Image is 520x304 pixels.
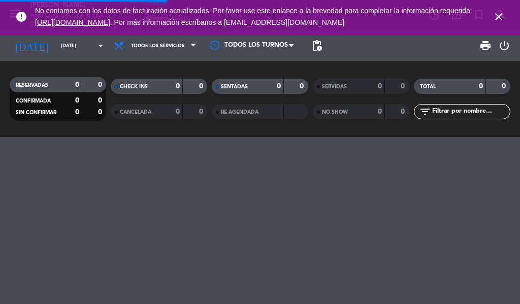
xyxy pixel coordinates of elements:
[221,110,258,115] span: RE AGENDADA
[75,81,79,88] strong: 0
[378,108,382,115] strong: 0
[98,81,104,88] strong: 0
[120,84,148,89] span: CHECK INS
[378,83,382,90] strong: 0
[322,110,348,115] span: NO SHOW
[479,83,483,90] strong: 0
[401,108,407,115] strong: 0
[75,97,79,104] strong: 0
[176,83,180,90] strong: 0
[176,108,180,115] strong: 0
[131,43,184,49] span: Todos los servicios
[94,40,107,52] i: arrow_drop_down
[75,109,79,116] strong: 0
[98,97,104,104] strong: 0
[98,109,104,116] strong: 0
[401,83,407,90] strong: 0
[120,110,151,115] span: CANCELADA
[322,84,347,89] span: SERVIDAS
[300,83,306,90] strong: 0
[496,30,512,61] div: LOG OUT
[498,40,510,52] i: power_settings_new
[277,83,281,90] strong: 0
[110,18,344,26] a: . Por más información escríbanos a [EMAIL_ADDRESS][DOMAIN_NAME]
[8,36,56,56] i: [DATE]
[420,84,436,89] span: TOTAL
[35,18,110,26] a: [URL][DOMAIN_NAME]
[16,83,48,88] span: RESERVADAS
[35,7,472,26] span: No contamos con los datos de facturación actualizados. Por favor use este enlance a la brevedad p...
[493,11,505,23] i: close
[16,110,56,115] span: SIN CONFIRMAR
[199,108,205,115] strong: 0
[16,98,51,104] span: CONFIRMADA
[479,40,492,52] span: print
[419,106,431,118] i: filter_list
[221,84,248,89] span: SENTADAS
[311,40,323,52] span: pending_actions
[502,83,508,90] strong: 0
[199,83,205,90] strong: 0
[431,106,510,117] input: Filtrar por nombre...
[15,11,27,23] i: error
